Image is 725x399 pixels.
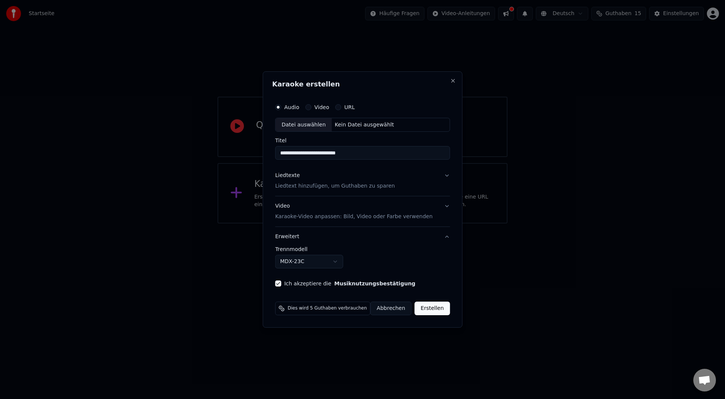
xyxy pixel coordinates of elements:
div: Video [275,203,433,221]
button: Erweitert [275,227,450,246]
button: VideoKaraoke-Video anpassen: Bild, Video oder Farbe verwenden [275,197,450,227]
button: Erstellen [415,302,450,315]
button: Ich akzeptiere die [334,281,415,286]
label: Titel [275,138,450,143]
label: Video [314,105,329,110]
label: Audio [284,105,299,110]
h2: Karaoke erstellen [272,81,453,88]
div: Erweitert [275,246,450,274]
p: Liedtext hinzufügen, um Guthaben zu sparen [275,183,395,190]
p: Karaoke-Video anpassen: Bild, Video oder Farbe verwenden [275,213,433,220]
button: Abbrechen [370,302,412,315]
div: Liedtexte [275,172,300,180]
span: Dies wird 5 Guthaben verbrauchen [288,305,367,311]
div: Kein Datei ausgewählt [332,121,397,129]
div: Datei auswählen [276,118,332,132]
label: URL [344,105,355,110]
label: Ich akzeptiere die [284,281,415,286]
button: LiedtexteLiedtext hinzufügen, um Guthaben zu sparen [275,166,450,196]
label: Trennmodell [275,246,450,252]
